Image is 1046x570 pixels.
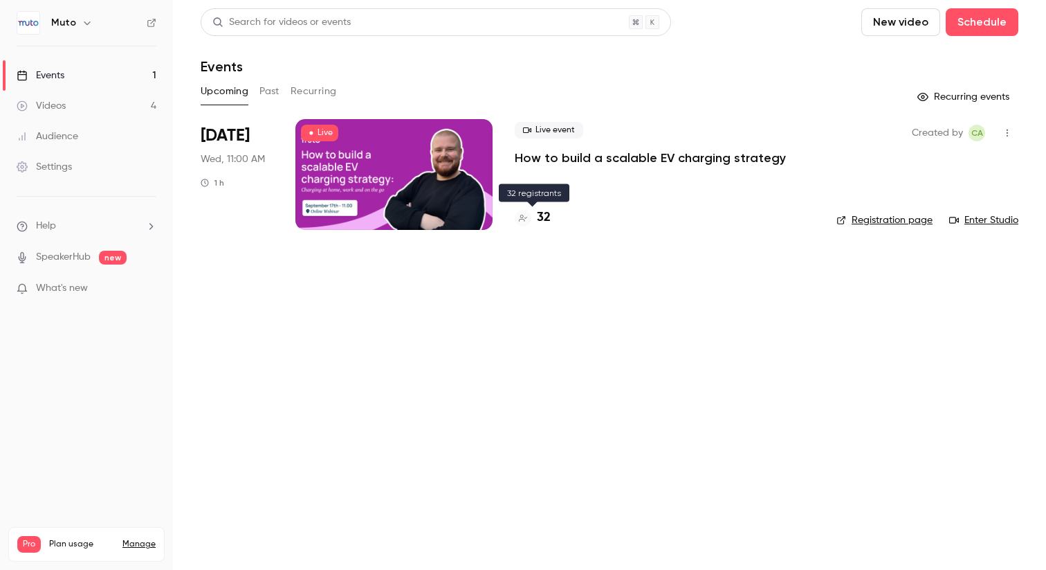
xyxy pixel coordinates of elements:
button: Upcoming [201,80,248,103]
button: New video [861,8,940,36]
a: How to build a scalable EV charging strategy [515,150,786,166]
button: Recurring [291,80,337,103]
div: Audience [17,130,78,143]
span: Plan usage [49,539,114,550]
a: 32 [515,208,551,227]
span: Catalina Assennato [969,125,985,141]
button: Schedule [946,8,1018,36]
span: Live event [515,122,583,139]
h4: 32 [537,208,551,227]
div: Search for videos or events [212,15,351,30]
span: Help [36,219,56,233]
span: Created by [912,125,963,141]
iframe: Noticeable Trigger [140,283,156,295]
div: 1 h [201,177,224,188]
h1: Events [201,58,243,75]
span: What's new [36,281,88,296]
h6: Muto [51,16,76,30]
a: Enter Studio [949,213,1018,227]
li: help-dropdown-opener [17,219,156,233]
span: Wed, 11:00 AM [201,152,265,166]
span: new [99,251,127,265]
a: Manage [122,539,156,550]
img: Muto [17,12,39,34]
span: CA [971,125,983,141]
button: Past [259,80,279,103]
span: [DATE] [201,125,250,147]
a: SpeakerHub [36,250,91,265]
div: Settings [17,160,72,174]
span: Pro [17,536,41,553]
div: Events [17,69,64,82]
a: Registration page [836,213,933,227]
div: Sep 17 Wed, 11:00 AM (Europe/Brussels) [201,119,273,230]
span: Live [301,125,338,141]
div: Videos [17,99,66,113]
button: Recurring events [911,86,1018,108]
